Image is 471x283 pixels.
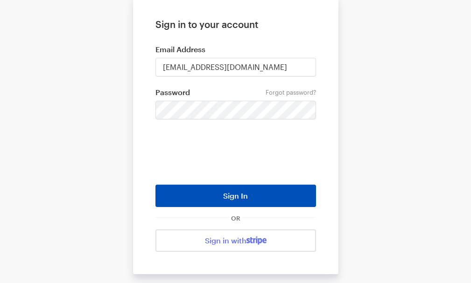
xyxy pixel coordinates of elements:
[229,214,242,222] span: OR
[266,89,316,96] a: Forgot password?
[155,185,316,207] button: Sign In
[246,236,267,245] img: stripe-07469f1003232ad58a8838275b02f7af1ac9ba95304e10fa954b414cd571f63b.svg
[165,133,307,170] iframe: reCAPTCHA
[155,19,316,30] h1: Sign in to your account
[155,229,316,252] a: Sign in with
[155,88,316,97] label: Password
[155,45,316,54] label: Email Address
